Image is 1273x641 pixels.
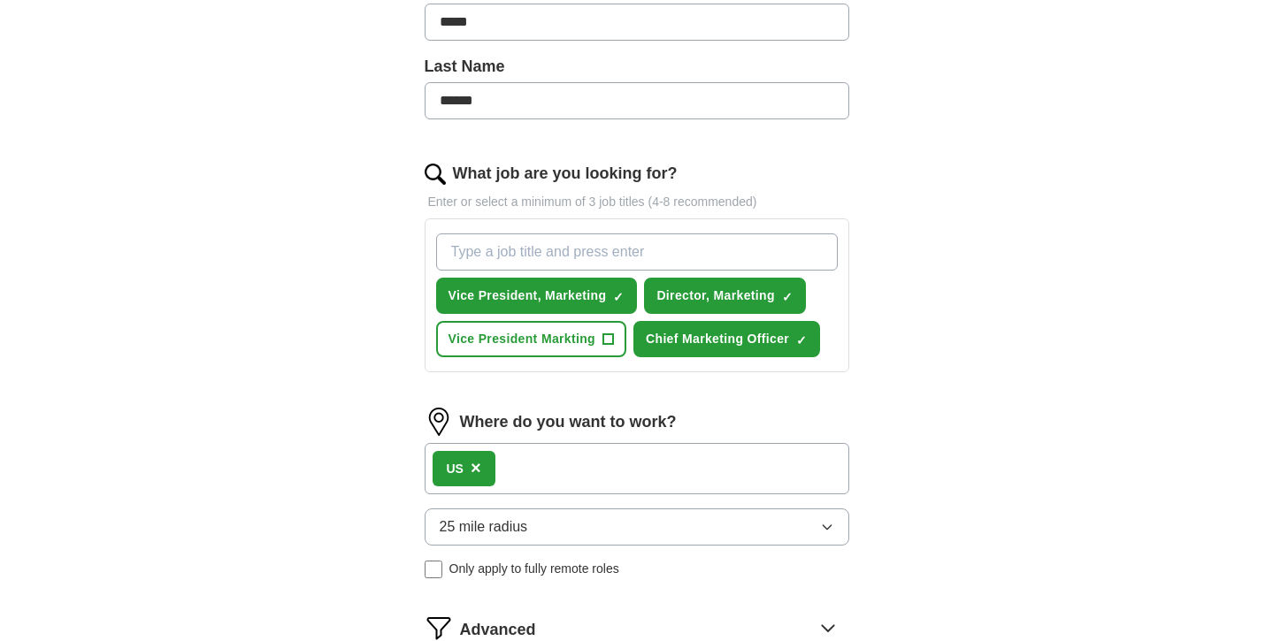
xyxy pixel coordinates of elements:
button: 25 mile radius [425,508,849,546]
img: location.png [425,408,453,436]
img: search.png [425,164,446,185]
input: Type a job title and press enter [436,233,838,271]
span: Chief Marketing Officer [646,330,789,348]
div: US [447,460,464,478]
span: Vice President Markting [449,330,596,348]
label: Last Name [425,55,849,79]
span: ✓ [613,290,624,304]
label: Where do you want to work? [460,410,677,434]
p: Enter or select a minimum of 3 job titles (4-8 recommended) [425,193,849,211]
span: Vice President, Marketing [449,286,607,305]
label: What job are you looking for? [453,162,678,186]
span: Director, Marketing [656,286,774,305]
span: Only apply to fully remote roles [449,560,619,578]
span: ✓ [782,290,793,304]
button: Vice President, Marketing✓ [436,278,638,314]
span: ✓ [796,333,807,347]
button: × [471,455,481,482]
button: Director, Marketing✓ [644,278,805,314]
button: Vice President Markting [436,321,627,357]
button: Chief Marketing Officer✓ [633,321,820,357]
span: × [471,458,481,477]
span: 25 mile radius [440,516,528,538]
input: Only apply to fully remote roles [425,561,442,578]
